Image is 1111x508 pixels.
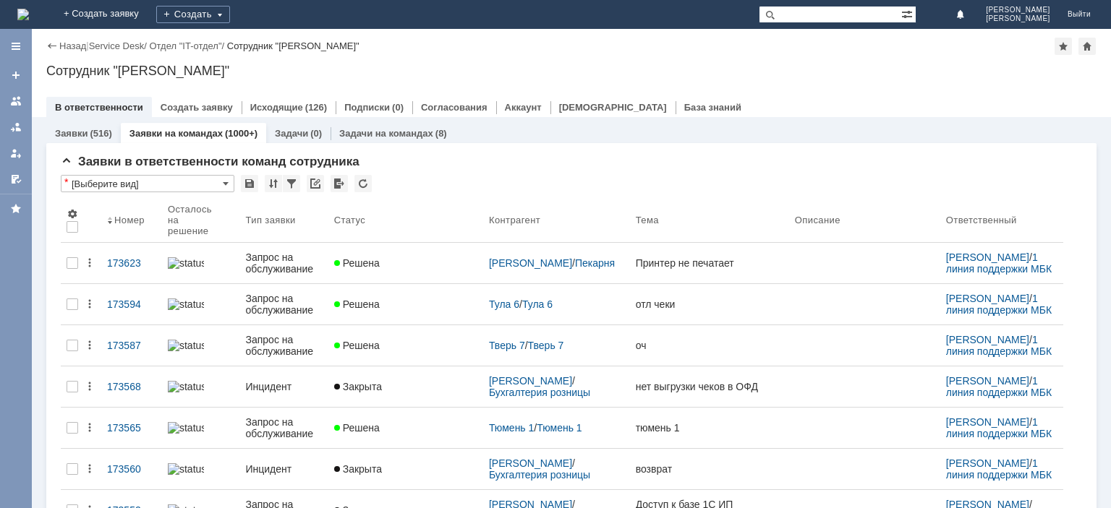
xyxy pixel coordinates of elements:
div: 173560 [107,463,156,475]
div: Обновлять список [354,175,372,192]
div: Действия [84,463,95,475]
div: Принтер не печатает [636,257,783,269]
a: Решена [328,249,483,277]
a: Задачи на командах [339,128,433,139]
a: [DEMOGRAPHIC_DATA] [559,102,667,113]
div: Действия [84,340,95,351]
a: 173594 [101,290,162,319]
div: (0) [310,128,322,139]
a: [PERSON_NAME] [946,293,1029,304]
div: Запрос на обслуживание [245,251,322,275]
span: Закрыта [334,463,382,475]
a: Тюмень 1 [489,422,534,434]
span: Настройки [67,208,78,220]
span: Решена [334,298,380,310]
img: logo [17,9,29,20]
a: 1 линия поддержки МБК [946,334,1052,357]
div: Сортировка... [265,175,282,192]
a: Закрыта [328,372,483,401]
span: Решена [334,340,380,351]
div: Сделать домашней страницей [1078,38,1096,55]
a: Заявки на командах [129,128,223,139]
a: Создать заявку [4,64,27,87]
a: Принтер не печатает [630,249,789,277]
a: Отдел "IT-отдел" [149,40,221,51]
a: [PERSON_NAME] [946,375,1029,387]
a: возврат [630,455,789,483]
div: (8) [435,128,447,139]
img: statusbar-100 (1).png [168,422,204,434]
a: Пекарня [575,257,615,269]
div: / [946,416,1057,439]
div: Инцидент [245,381,322,392]
a: [PERSON_NAME] [946,457,1029,469]
th: Осталось на решение [162,198,240,243]
a: Запрос на обслуживание [239,325,328,366]
div: 173623 [107,257,156,269]
div: Экспорт списка [331,175,348,192]
div: 173587 [107,340,156,351]
div: / [149,40,226,51]
div: / [489,298,624,310]
a: statusbar-100 (1).png [162,455,240,483]
a: [PERSON_NAME] [946,251,1029,263]
div: / [489,257,624,269]
div: отл чеки [636,298,783,310]
a: [PERSON_NAME] [489,375,572,387]
div: Осталось на решение [168,204,223,236]
div: возврат [636,463,783,475]
a: Инцидент [239,372,328,401]
th: Номер [101,198,162,243]
span: Расширенный поиск [901,7,916,20]
a: statusbar-100 (1).png [162,290,240,319]
a: Назад [59,40,86,51]
a: Задачи [275,128,308,139]
span: Решена [334,422,380,434]
a: оч [630,331,789,360]
div: Действия [84,422,95,434]
a: 1 линия поддержки МБК [946,251,1052,275]
div: Контрагент [489,215,540,225]
div: Тема [636,215,659,225]
div: Номер [114,215,145,225]
a: Перейти на домашнюю страницу [17,9,29,20]
div: / [946,251,1057,275]
div: (0) [392,102,404,113]
div: / [946,293,1057,316]
a: 173565 [101,413,162,442]
a: [PERSON_NAME] [946,334,1029,345]
a: тюмень 1 [630,413,789,442]
div: оч [636,340,783,351]
div: | [86,40,88,51]
div: 173565 [107,422,156,434]
a: отл чеки [630,290,789,319]
a: 1 линия поддержки МБК [946,293,1052,316]
a: Решена [328,413,483,442]
a: Решена [328,331,483,360]
span: [PERSON_NAME] [986,6,1050,14]
a: Service Desk [89,40,145,51]
a: Тверь 7 [489,340,525,351]
a: 173587 [101,331,162,360]
a: statusbar-100 (1).png [162,372,240,401]
div: Описание [795,215,841,225]
a: 173568 [101,372,162,401]
div: / [489,457,624,481]
a: Запрос на обслуживание [239,408,328,448]
a: Тула 6 [522,298,553,310]
div: Тип заявки [245,215,295,225]
th: Статус [328,198,483,243]
a: Тверь 7 [528,340,564,351]
a: 173560 [101,455,162,483]
div: / [946,375,1057,398]
div: / [489,422,624,434]
div: Сотрудник "[PERSON_NAME]" [46,64,1097,78]
a: Тула 6 [489,298,519,310]
div: (126) [305,102,327,113]
span: Закрыта [334,381,382,392]
img: statusbar-100 (1).png [168,257,204,269]
a: 1 линия поддержки МБК [946,375,1052,398]
a: statusbar-100 (1).png [162,249,240,277]
a: Решена [328,290,483,319]
a: База знаний [684,102,741,113]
